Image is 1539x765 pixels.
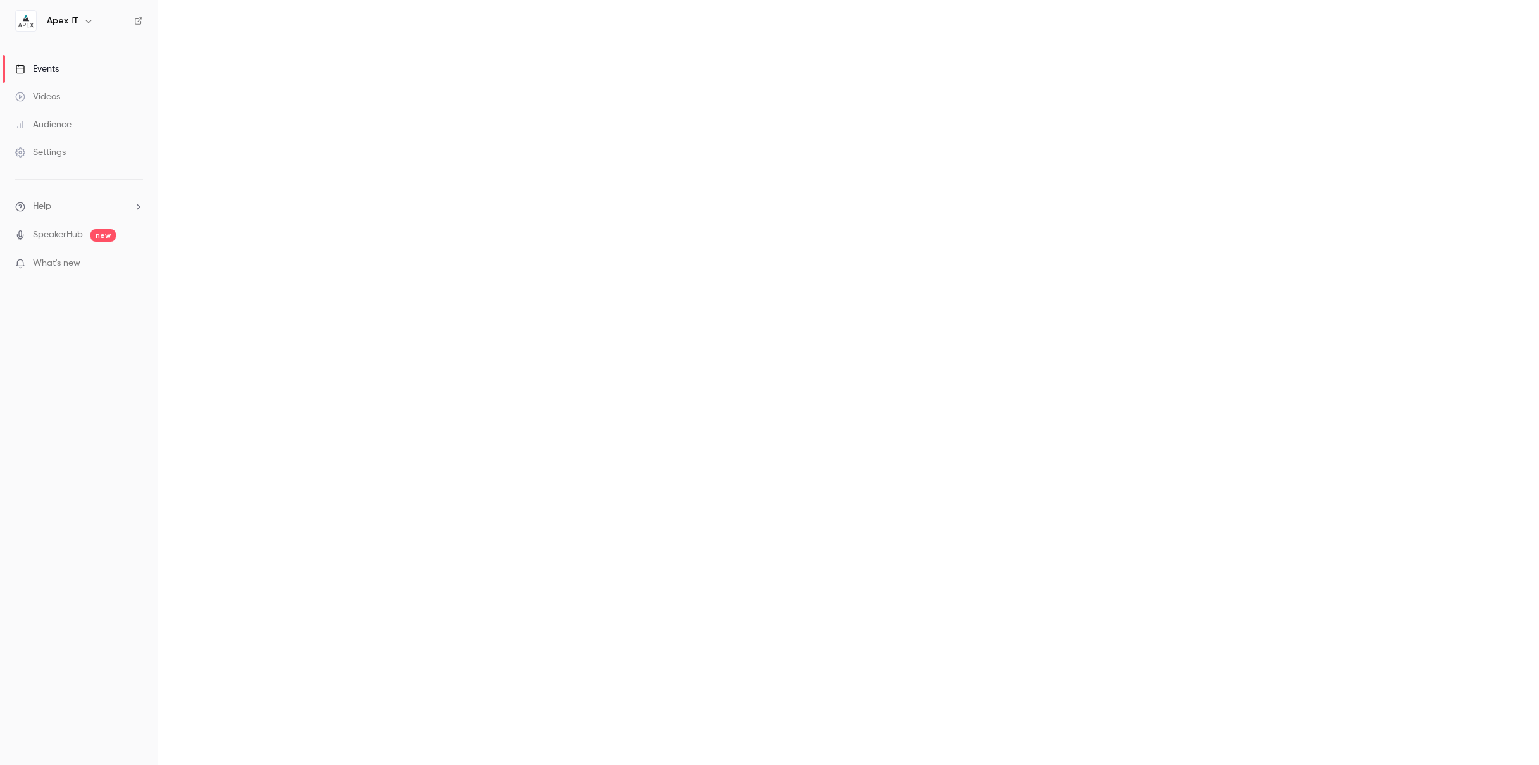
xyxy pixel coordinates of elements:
[47,15,78,27] h6: Apex IT
[90,229,116,242] span: new
[33,200,51,213] span: Help
[33,228,83,242] a: SpeakerHub
[15,146,66,159] div: Settings
[15,118,72,131] div: Audience
[15,63,59,75] div: Events
[15,200,143,213] li: help-dropdown-opener
[33,257,80,270] span: What's new
[15,90,60,103] div: Videos
[16,11,36,31] img: Apex IT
